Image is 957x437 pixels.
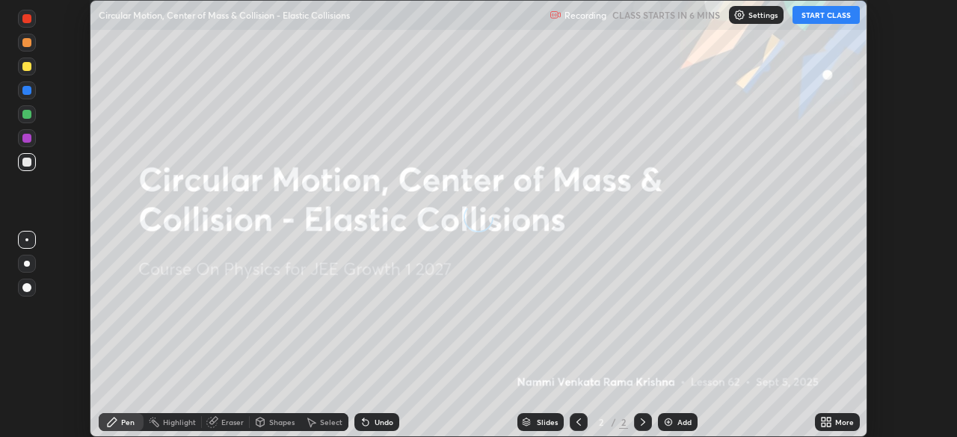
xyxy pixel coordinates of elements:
img: add-slide-button [662,416,674,428]
div: Shapes [269,418,295,426]
div: Slides [537,418,558,426]
button: START CLASS [793,6,860,24]
img: recording.375f2c34.svg [550,9,561,21]
div: Pen [121,418,135,426]
div: Add [677,418,692,426]
div: Highlight [163,418,196,426]
div: More [835,418,854,426]
div: Select [320,418,342,426]
div: Undo [375,418,393,426]
div: Eraser [221,418,244,426]
div: 2 [594,418,609,427]
div: 2 [619,415,628,429]
h5: CLASS STARTS IN 6 MINS [612,8,720,22]
img: class-settings-icons [733,9,745,21]
p: Recording [564,10,606,21]
p: Circular Motion, Center of Mass & Collision - Elastic Collisions [99,9,350,21]
p: Settings [748,11,778,19]
div: / [612,418,616,427]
